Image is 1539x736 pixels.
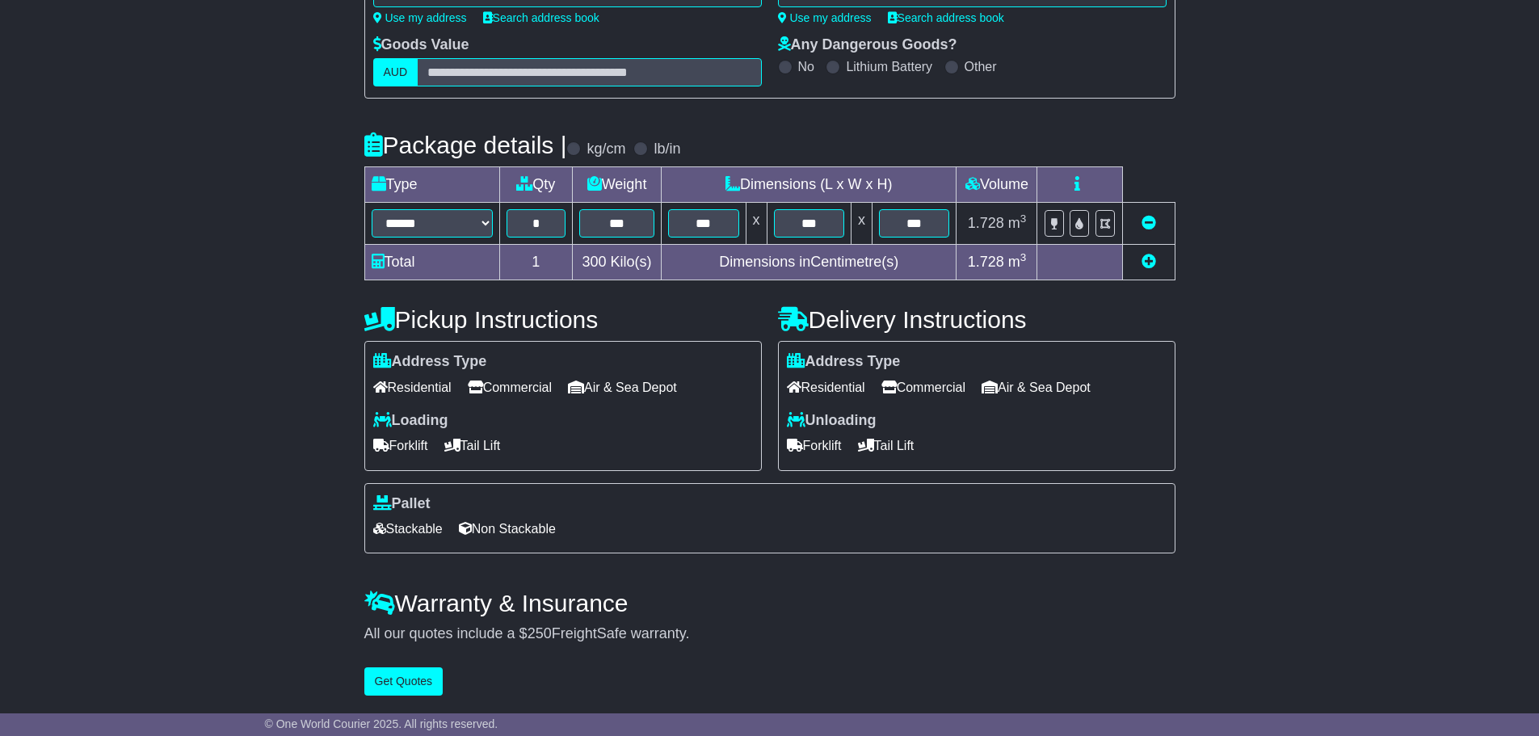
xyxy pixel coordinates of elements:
[957,167,1037,203] td: Volume
[444,433,501,458] span: Tail Lift
[846,59,932,74] label: Lithium Battery
[582,254,607,270] span: 300
[373,58,418,86] label: AUD
[851,203,872,245] td: x
[662,167,957,203] td: Dimensions (L x W x H)
[373,412,448,430] label: Loading
[265,717,498,730] span: © One World Courier 2025. All rights reserved.
[1020,251,1027,263] sup: 3
[373,495,431,513] label: Pallet
[888,11,1004,24] a: Search address book
[787,375,865,400] span: Residential
[573,167,662,203] td: Weight
[1142,254,1156,270] a: Add new item
[373,353,487,371] label: Address Type
[364,245,499,280] td: Total
[798,59,814,74] label: No
[746,203,767,245] td: x
[662,245,957,280] td: Dimensions in Centimetre(s)
[778,36,957,54] label: Any Dangerous Goods?
[587,141,625,158] label: kg/cm
[858,433,915,458] span: Tail Lift
[1142,215,1156,231] a: Remove this item
[499,167,573,203] td: Qty
[373,11,467,24] a: Use my address
[373,36,469,54] label: Goods Value
[364,306,762,333] h4: Pickup Instructions
[364,132,567,158] h4: Package details |
[468,375,552,400] span: Commercial
[881,375,965,400] span: Commercial
[528,625,552,641] span: 250
[968,254,1004,270] span: 1.728
[778,11,872,24] a: Use my address
[499,245,573,280] td: 1
[364,625,1175,643] div: All our quotes include a $ FreightSafe warranty.
[1008,254,1027,270] span: m
[965,59,997,74] label: Other
[654,141,680,158] label: lb/in
[787,412,877,430] label: Unloading
[373,433,428,458] span: Forklift
[568,375,677,400] span: Air & Sea Depot
[1008,215,1027,231] span: m
[968,215,1004,231] span: 1.728
[459,516,556,541] span: Non Stackable
[373,516,443,541] span: Stackable
[364,590,1175,616] h4: Warranty & Insurance
[483,11,599,24] a: Search address book
[982,375,1091,400] span: Air & Sea Depot
[787,353,901,371] label: Address Type
[1020,212,1027,225] sup: 3
[364,667,444,696] button: Get Quotes
[778,306,1175,333] h4: Delivery Instructions
[573,245,662,280] td: Kilo(s)
[787,433,842,458] span: Forklift
[373,375,452,400] span: Residential
[364,167,499,203] td: Type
